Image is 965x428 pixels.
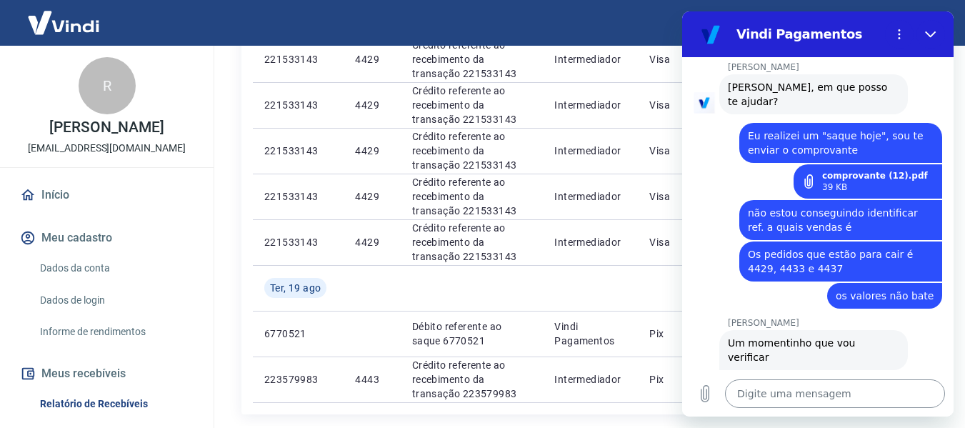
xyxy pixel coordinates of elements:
[28,141,186,156] p: [EMAIL_ADDRESS][DOMAIN_NAME]
[649,52,705,66] p: Visa
[17,358,196,389] button: Meus recebíveis
[355,52,389,66] p: 4429
[554,98,626,112] p: Intermediador
[355,98,389,112] p: 4429
[264,235,332,249] p: 221533143
[412,175,532,218] p: Crédito referente ao recebimento da transação 221533143
[355,372,389,387] p: 4443
[554,235,626,249] p: Intermediador
[554,372,626,387] p: Intermediador
[34,286,196,315] a: Dados de login
[355,189,389,204] p: 4429
[649,235,705,249] p: Visa
[34,254,196,283] a: Dados da conta
[412,38,532,81] p: Crédito referente ao recebimento da transação 221533143
[554,319,626,348] p: Vindi Pagamentos
[17,1,110,44] img: Vindi
[17,179,196,211] a: Início
[79,57,136,114] div: R
[34,317,196,347] a: Informe de rendimentos
[355,235,389,249] p: 4429
[264,144,332,158] p: 221533143
[264,372,332,387] p: 223579983
[554,144,626,158] p: Intermediador
[649,327,705,341] p: Pix
[412,358,532,401] p: Crédito referente ao recebimento da transação 223579983
[355,144,389,158] p: 4429
[896,10,948,36] button: Sair
[554,52,626,66] p: Intermediador
[264,98,332,112] p: 221533143
[49,120,164,135] p: [PERSON_NAME]
[34,389,196,419] a: Relatório de Recebíveis
[412,84,532,126] p: Crédito referente ao recebimento da transação 221533143
[649,189,705,204] p: Visa
[264,327,332,341] p: 6770521
[264,189,332,204] p: 221533143
[412,319,532,348] p: Débito referente ao saque 6770521
[554,189,626,204] p: Intermediador
[412,129,532,172] p: Crédito referente ao recebimento da transação 221533143
[264,52,332,66] p: 221533143
[649,144,705,158] p: Visa
[649,372,705,387] p: Pix
[412,221,532,264] p: Crédito referente ao recebimento da transação 221533143
[270,281,321,295] span: Ter, 19 ago
[649,98,705,112] p: Visa
[682,11,954,417] iframe: Janela de mensagens
[17,222,196,254] button: Meu cadastro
